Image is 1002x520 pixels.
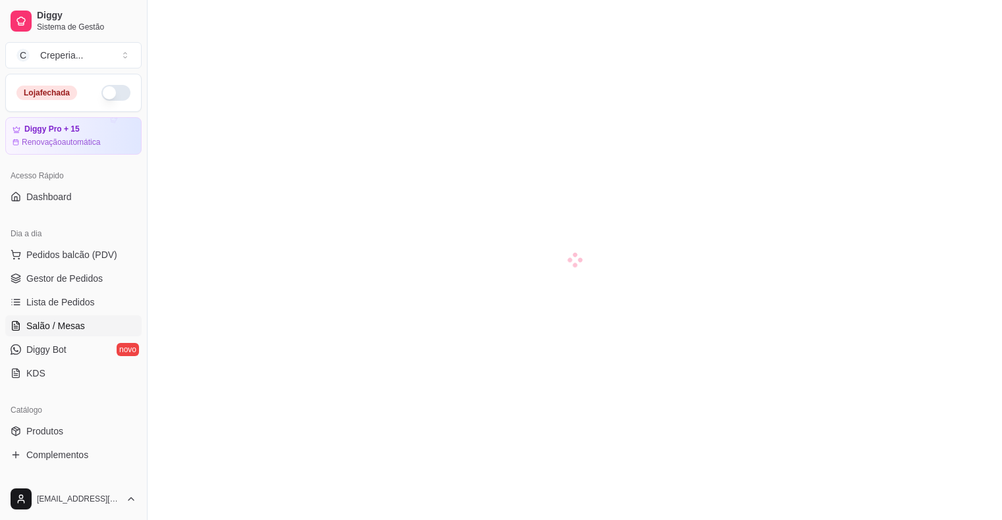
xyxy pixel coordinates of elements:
div: Dia a dia [5,223,142,244]
a: Produtos [5,421,142,442]
a: Dashboard [5,186,142,207]
a: Diggy Pro + 15Renovaçãoautomática [5,117,142,155]
div: Creperia ... [40,49,83,62]
span: Complementos [26,448,88,461]
article: Diggy Pro + 15 [24,124,80,134]
div: Catálogo [5,400,142,421]
a: Complementos [5,444,142,465]
a: KDS [5,363,142,384]
span: Pedidos balcão (PDV) [26,248,117,261]
span: Diggy [37,10,136,22]
a: Lista de Pedidos [5,292,142,313]
span: KDS [26,367,45,380]
button: Pedidos balcão (PDV) [5,244,142,265]
span: Diggy Bot [26,343,67,356]
span: Lista de Pedidos [26,296,95,309]
article: Renovação automática [22,137,100,147]
span: Salão / Mesas [26,319,85,332]
a: DiggySistema de Gestão [5,5,142,37]
span: C [16,49,30,62]
span: Dashboard [26,190,72,203]
a: Gestor de Pedidos [5,268,142,289]
span: Produtos [26,425,63,438]
div: Loja fechada [16,86,77,100]
button: Select a team [5,42,142,68]
button: Alterar Status [101,85,130,101]
span: Sistema de Gestão [37,22,136,32]
span: Gestor de Pedidos [26,272,103,285]
a: Salão / Mesas [5,315,142,336]
div: Acesso Rápido [5,165,142,186]
a: Diggy Botnovo [5,339,142,360]
button: [EMAIL_ADDRESS][DOMAIN_NAME] [5,483,142,515]
span: [EMAIL_ADDRESS][DOMAIN_NAME] [37,494,121,504]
